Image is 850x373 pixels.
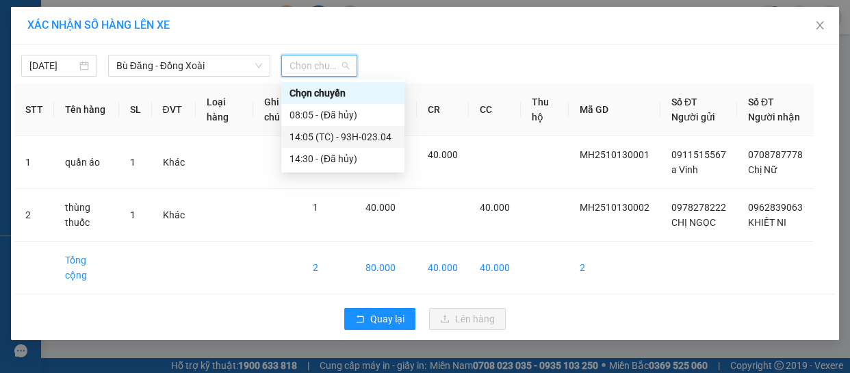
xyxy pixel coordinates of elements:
div: Chọn chuyến [281,82,404,104]
th: Mã GD [569,83,660,136]
button: rollbackQuay lại [344,308,415,330]
td: 2 [569,242,660,294]
td: Khác [152,136,196,189]
td: 40.000 [417,242,469,294]
span: a Vinh [671,164,698,175]
th: CR [417,83,469,136]
button: Close [801,7,839,45]
td: 80.000 [355,242,417,294]
th: CC [469,83,521,136]
span: 0911515567 [671,149,726,160]
th: ĐVT [152,83,196,136]
td: quần áo [54,136,119,189]
div: 14:05 (TC) - 93H-023.04 [289,129,396,144]
span: Người nhận [748,112,800,123]
span: 1 [313,202,318,213]
td: 1 [14,136,54,189]
th: STT [14,83,54,136]
td: 2 [302,242,354,294]
td: 2 [14,189,54,242]
td: Khác [152,189,196,242]
th: SL [119,83,152,136]
span: 40.000 [365,202,396,213]
span: 0978278222 [671,202,726,213]
th: Thu hộ [521,83,569,136]
span: 40.000 [428,149,458,160]
span: Người gửi [671,112,715,123]
span: 0962839063 [748,202,803,213]
td: 40.000 [469,242,521,294]
span: Quay lại [370,311,404,326]
span: Bù Đăng - Đồng Xoài [116,55,262,76]
span: 1 [130,209,136,220]
td: Tổng cộng [54,242,119,294]
span: down [255,62,263,70]
span: MH2510130002 [580,202,649,213]
span: rollback [355,314,365,325]
td: thùng thuốc [54,189,119,242]
div: 14:30 - (Đã hủy) [289,151,396,166]
span: Chị Nữ [748,164,777,175]
div: 08:05 - (Đã hủy) [289,107,396,123]
span: MH2510130001 [580,149,649,160]
span: 1 [130,157,136,168]
span: KHIẾT NI [748,217,786,228]
th: Tên hàng [54,83,119,136]
button: uploadLên hàng [429,308,506,330]
span: Số ĐT [671,97,697,107]
span: XÁC NHẬN SỐ HÀNG LÊN XE [27,18,170,31]
th: Ghi chú [253,83,302,136]
span: 0708787778 [748,149,803,160]
span: Chọn chuyến [289,55,349,76]
input: 13/10/2025 [29,58,77,73]
th: Loại hàng [196,83,253,136]
div: Chọn chuyến [289,86,396,101]
span: 40.000 [480,202,510,213]
span: Số ĐT [748,97,774,107]
span: close [814,20,825,31]
span: CHỊ NGỌC [671,217,716,228]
